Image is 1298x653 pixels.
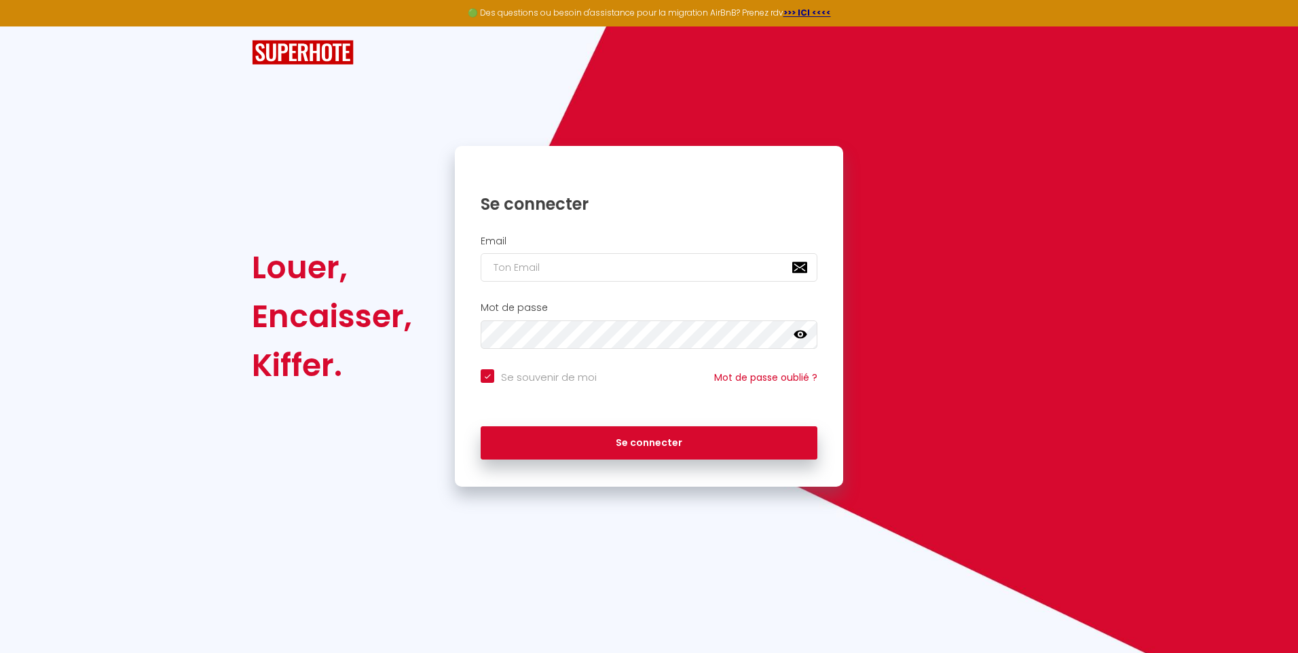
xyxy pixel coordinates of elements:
[481,193,817,214] h1: Se connecter
[252,341,412,390] div: Kiffer.
[481,426,817,460] button: Se connecter
[481,236,817,247] h2: Email
[783,7,831,18] a: >>> ICI <<<<
[481,302,817,314] h2: Mot de passe
[714,371,817,384] a: Mot de passe oublié ?
[252,40,354,65] img: SuperHote logo
[252,292,412,341] div: Encaisser,
[252,243,412,292] div: Louer,
[481,253,817,282] input: Ton Email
